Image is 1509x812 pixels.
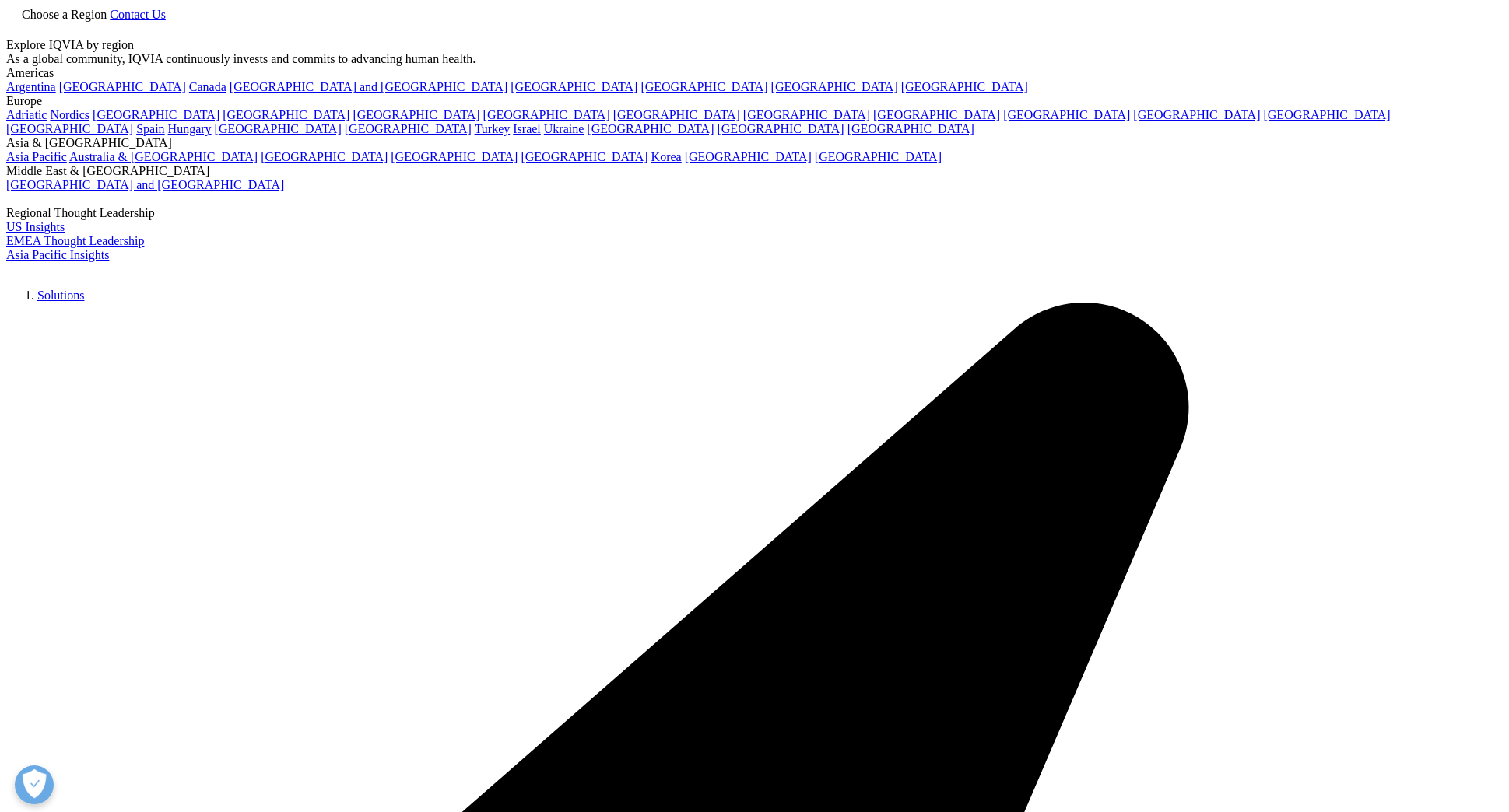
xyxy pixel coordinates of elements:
a: Ukraine [544,122,584,135]
div: Explore IQVIA by region [6,38,1503,52]
div: Europe [6,94,1503,108]
a: [GEOGRAPHIC_DATA] [223,108,349,121]
button: Open Preferences [15,765,54,804]
a: EMEA Thought Leadership [6,234,144,247]
a: Hungary [168,122,212,135]
a: [GEOGRAPHIC_DATA] [93,108,219,121]
span: Choose a Region [22,8,107,21]
a: [GEOGRAPHIC_DATA] [511,80,637,93]
a: [GEOGRAPHIC_DATA] [483,108,610,121]
a: [GEOGRAPHIC_DATA] [391,150,518,163]
a: [GEOGRAPHIC_DATA] [685,150,812,163]
a: [GEOGRAPHIC_DATA] and [GEOGRAPHIC_DATA] [6,178,284,191]
a: [GEOGRAPHIC_DATA] [1263,108,1390,121]
div: Regional Thought Leadership [6,206,1503,220]
a: [GEOGRAPHIC_DATA] [59,80,186,93]
div: Asia & [GEOGRAPHIC_DATA] [6,136,1503,150]
a: [GEOGRAPHIC_DATA] [873,108,1000,121]
a: [GEOGRAPHIC_DATA] and [GEOGRAPHIC_DATA] [230,80,507,93]
a: Argentina [6,80,56,93]
a: Contact Us [110,8,166,21]
a: [GEOGRAPHIC_DATA] [345,122,472,135]
a: Solutions [37,289,84,302]
div: Americas [6,66,1503,80]
a: [GEOGRAPHIC_DATA] [640,80,767,93]
a: [GEOGRAPHIC_DATA] [771,80,898,93]
a: [GEOGRAPHIC_DATA] [353,108,479,121]
a: [GEOGRAPHIC_DATA] [815,150,942,163]
a: Israel [513,122,541,135]
a: [GEOGRAPHIC_DATA] [215,122,342,135]
a: Asia Pacific Insights [6,248,109,261]
a: Adriatic [6,108,47,121]
a: [GEOGRAPHIC_DATA] [587,122,714,135]
a: Nordics [50,108,89,121]
a: [GEOGRAPHIC_DATA] [847,122,974,135]
a: Spain [136,122,164,135]
div: Middle East & [GEOGRAPHIC_DATA] [6,164,1503,178]
a: [GEOGRAPHIC_DATA] [261,150,388,163]
a: Australia & [GEOGRAPHIC_DATA] [69,150,258,163]
a: US Insights [6,220,65,233]
a: [GEOGRAPHIC_DATA] [6,122,133,135]
a: [GEOGRAPHIC_DATA] [743,108,870,121]
a: Korea [651,150,682,163]
a: Turkey [475,122,511,135]
a: [GEOGRAPHIC_DATA] [1133,108,1260,121]
a: [GEOGRAPHIC_DATA] [901,80,1028,93]
a: [GEOGRAPHIC_DATA] [1003,108,1130,121]
a: Asia Pacific [6,150,67,163]
a: [GEOGRAPHIC_DATA] [521,150,647,163]
a: Canada [189,80,226,93]
div: As a global community, IQVIA continuously invests and commits to advancing human health. [6,52,1503,66]
a: [GEOGRAPHIC_DATA] [717,122,844,135]
a: [GEOGRAPHIC_DATA] [613,108,740,121]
